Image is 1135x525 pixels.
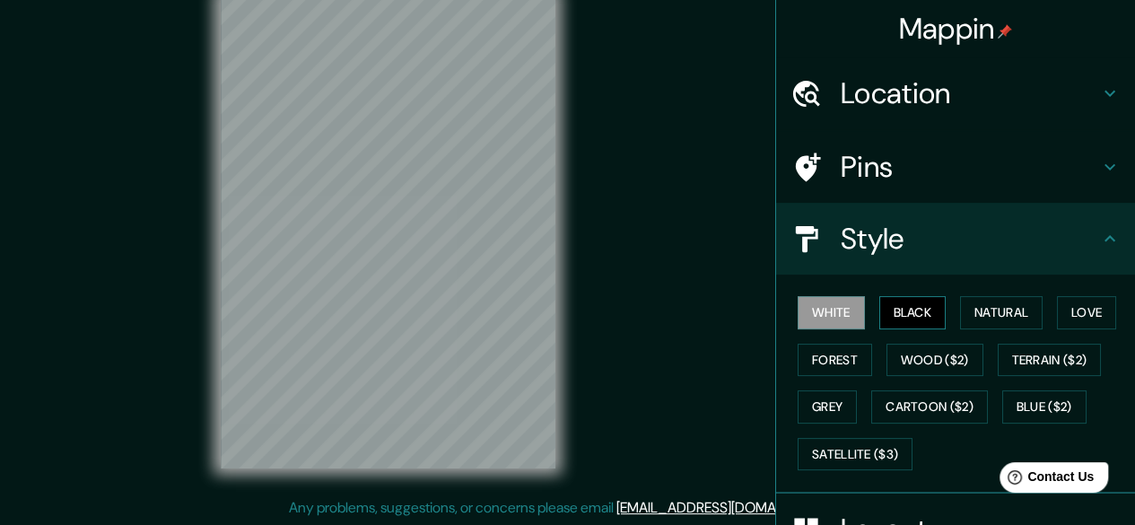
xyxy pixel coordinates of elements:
[871,390,988,424] button: Cartoon ($2)
[1002,390,1087,424] button: Blue ($2)
[798,344,872,377] button: Forest
[879,296,947,329] button: Black
[886,344,983,377] button: Wood ($2)
[1057,296,1116,329] button: Love
[798,438,912,471] button: Satellite ($3)
[975,455,1115,505] iframe: Help widget launcher
[776,57,1135,129] div: Location
[776,203,1135,275] div: Style
[289,497,841,519] p: Any problems, suggestions, or concerns please email .
[798,296,865,329] button: White
[776,131,1135,203] div: Pins
[960,296,1043,329] button: Natural
[616,498,838,517] a: [EMAIL_ADDRESS][DOMAIN_NAME]
[998,344,1102,377] button: Terrain ($2)
[899,11,1013,47] h4: Mappin
[841,75,1099,111] h4: Location
[998,24,1012,39] img: pin-icon.png
[841,221,1099,257] h4: Style
[798,390,857,424] button: Grey
[841,149,1099,185] h4: Pins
